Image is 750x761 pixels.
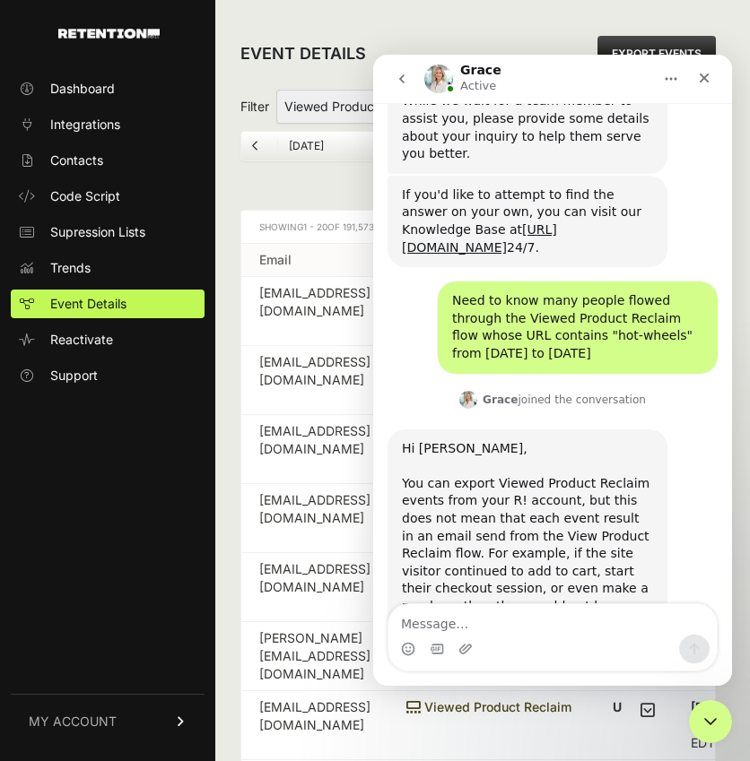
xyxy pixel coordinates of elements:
a: EXPORT EVENTS [597,36,716,72]
a: Dashboard [11,74,205,103]
td: [EMAIL_ADDRESS][DOMAIN_NAME] [241,277,388,346]
span: Contacts [50,151,103,169]
span: Filter [240,98,269,116]
img: Retention.com [58,29,160,39]
textarea: Message… [15,549,344,580]
select: Filter [276,90,460,124]
span: Contacts. [340,221,425,232]
a: Reactivate [11,325,205,354]
strong: Url: [613,699,626,732]
a: Support [11,361,205,390]
span: Reactivate [50,331,113,349]
td: [EMAIL_ADDRESS][DOMAIN_NAME] [241,553,388,622]
span: MY ACCOUNT [29,713,117,731]
span: 191,573 [343,221,374,232]
button: Gif picker [57,587,71,601]
strong: [DATE] [691,699,732,714]
td: [EMAIL_ADDRESS][DOMAIN_NAME] [241,691,388,760]
td: [PERSON_NAME][EMAIL_ADDRESS][DOMAIN_NAME] [241,622,388,691]
button: Send a message… [306,580,336,609]
div: Showing of [259,218,425,236]
a: Code Script [11,182,205,211]
button: Upload attachment [85,587,100,601]
span: 1 - 20 [303,221,327,232]
h2: EVENT DETAILS [240,41,366,66]
td: [EMAIL_ADDRESS][DOMAIN_NAME] [241,415,388,484]
span: Event Details [50,295,126,313]
iframe: Intercom live chat [373,55,732,686]
iframe: Intercom live chat [689,700,732,743]
div: Hi [PERSON_NAME], You can export Viewed Product Reclaim events from your R! account, but this doe... [29,385,280,719]
span: Viewed Product Reclaim [406,699,571,714]
a: MY ACCOUNT [11,694,205,748]
span: Dashboard [50,80,115,98]
a: Trends [11,254,205,282]
span: Code Script [50,187,120,205]
span: Trends [50,259,91,277]
a: Integrations [11,110,205,139]
td: [EMAIL_ADDRESS][DOMAIN_NAME] [241,346,388,415]
span: Supression Lists [50,223,145,241]
a: Contacts [11,146,205,175]
a: Event Details [11,290,205,318]
button: Emoji picker [28,587,42,601]
th: Email [241,244,388,277]
a: Supression Lists [11,218,205,246]
div: Hi [PERSON_NAME],You can export Viewed Product Reclaim events from your R! account, but this does... [14,375,294,730]
span: Integrations [50,116,120,134]
td: [EMAIL_ADDRESS][DOMAIN_NAME] [241,484,388,553]
span: Support [50,367,98,385]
